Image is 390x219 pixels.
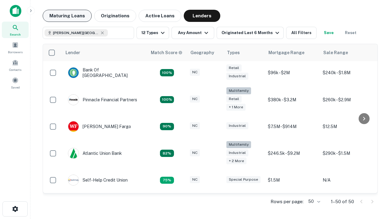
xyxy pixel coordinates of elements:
td: $96k - $2M [265,61,320,84]
td: $1.5M [265,169,320,192]
th: Mortgage Range [265,44,320,61]
a: Saved [2,75,29,91]
td: $7.5M - $914M [265,115,320,138]
img: picture [68,95,79,105]
a: Search [2,22,29,38]
button: Originated Last 6 Months [217,27,284,39]
div: NC [190,96,200,103]
div: Matching Properties: 24, hasApolloMatch: undefined [160,96,174,103]
button: All Filters [286,27,317,39]
span: Search [10,32,21,37]
div: NC [190,149,200,156]
div: 50 [306,197,321,206]
img: picture [68,121,79,132]
div: Matching Properties: 14, hasApolloMatch: undefined [160,69,174,76]
span: Contacts [9,67,21,72]
div: NC [190,176,200,183]
div: Retail [226,64,242,71]
div: NC [190,122,200,129]
p: 1–50 of 50 [331,198,354,205]
td: N/A [320,169,374,192]
div: Pinnacle Financial Partners [68,94,137,105]
div: + 1 more [226,104,246,111]
td: $246.5k - $9.2M [265,138,320,169]
div: Originated Last 6 Months [222,29,281,36]
div: NC [190,69,200,76]
div: Matching Properties: 11, hasApolloMatch: undefined [160,150,174,157]
td: $260k - $2.9M [320,84,374,115]
button: Any Amount [172,27,214,39]
div: Capitalize uses an advanced AI algorithm to match your search with the best lender. The match sco... [151,49,183,56]
iframe: Chat Widget [360,170,390,200]
div: Industrial [226,149,248,156]
p: Rows per page: [271,198,303,205]
span: [PERSON_NAME][GEOGRAPHIC_DATA], [GEOGRAPHIC_DATA] [53,30,99,36]
button: Lenders [184,10,220,22]
div: Atlantic Union Bank [68,148,122,159]
button: Originations [94,10,136,22]
div: Multifamily [226,141,251,148]
div: Types [227,49,240,56]
img: picture [68,148,79,158]
th: Sale Range [320,44,374,61]
th: Geography [187,44,223,61]
img: picture [68,175,79,185]
button: 12 Types [136,27,169,39]
button: Maturing Loans [43,10,92,22]
div: Retail [226,96,242,103]
div: [PERSON_NAME] Fargo [68,121,131,132]
span: Saved [11,85,20,90]
div: Industrial [226,73,248,80]
td: $240k - $1.8M [320,61,374,84]
span: Borrowers [8,50,23,54]
button: Active Loans [139,10,181,22]
div: Lender [66,49,80,56]
div: Matching Properties: 10, hasApolloMatch: undefined [160,177,174,184]
div: Multifamily [226,87,251,94]
div: Geography [190,49,214,56]
th: Types [223,44,265,61]
div: Sale Range [323,49,348,56]
div: Industrial [226,122,248,129]
button: Reset [341,27,360,39]
div: Matching Properties: 12, hasApolloMatch: undefined [160,123,174,130]
td: $12.5M [320,115,374,138]
button: Save your search to get updates of matches that match your search criteria. [319,27,339,39]
td: $380k - $3.2M [265,84,320,115]
th: Capitalize uses an advanced AI algorithm to match your search with the best lender. The match sco... [147,44,187,61]
img: capitalize-icon.png [10,5,21,17]
div: Special Purpose [226,176,261,183]
div: + 2 more [226,158,246,165]
a: Contacts [2,57,29,73]
div: Mortgage Range [268,49,304,56]
th: Lender [62,44,147,61]
div: Bank Of [GEOGRAPHIC_DATA] [68,67,141,78]
h6: Match Score [151,49,181,56]
a: Borrowers [2,39,29,56]
img: picture [68,68,79,78]
div: Self-help Credit Union [68,175,128,186]
td: $290k - $1.5M [320,138,374,169]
